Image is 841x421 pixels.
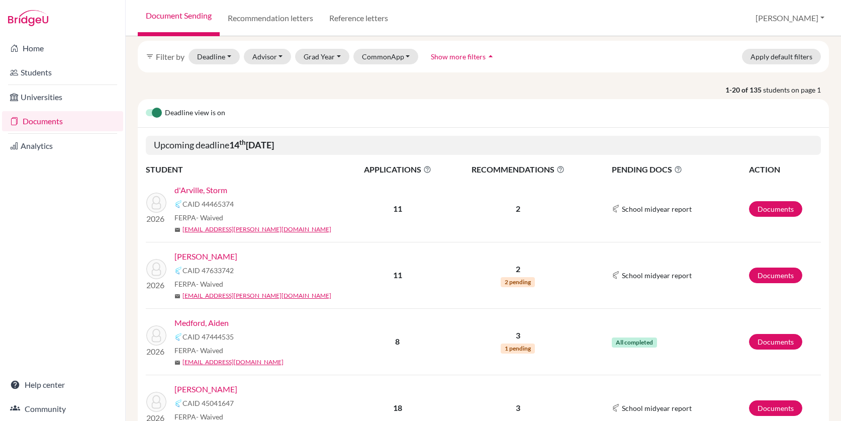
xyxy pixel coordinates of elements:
span: Deadline view is on [165,107,225,119]
p: 3 [449,402,587,414]
span: School midyear report [622,270,692,281]
span: RECOMMENDATIONS [449,163,587,176]
img: d'Arville, Storm [146,193,166,213]
span: CAID 47633742 [182,265,234,276]
span: CAID 47444535 [182,331,234,342]
span: APPLICATIONS [347,163,448,176]
p: 2 [449,203,587,215]
span: FERPA [174,345,223,356]
img: Mendez, Francisco [146,392,166,412]
a: Documents [749,400,802,416]
span: mail [174,227,180,233]
button: Advisor [244,49,292,64]
a: [EMAIL_ADDRESS][DOMAIN_NAME] [182,358,284,367]
h5: Upcoming deadline [146,136,821,155]
span: - Waived [196,280,223,288]
button: [PERSON_NAME] [751,9,829,28]
img: Common App logo [174,399,182,407]
span: CAID 45041647 [182,398,234,408]
a: Home [2,38,123,58]
i: filter_list [146,52,154,60]
a: Universities [2,87,123,107]
a: Medford, Aiden [174,317,229,329]
span: - Waived [196,346,223,355]
span: PENDING DOCS [612,163,748,176]
b: 8 [395,336,400,346]
p: 2 [449,263,587,275]
img: Common App logo [612,205,620,213]
button: Grad Year [295,49,349,64]
img: Common App logo [174,267,182,275]
span: All completed [612,338,657,348]
span: students on page 1 [763,85,829,95]
th: ACTION [749,163,821,176]
b: 11 [393,204,402,213]
span: - Waived [196,412,223,421]
span: School midyear report [622,204,692,214]
span: Show more filters [431,52,486,61]
a: Documents [749,268,802,283]
a: Documents [2,111,123,131]
a: [EMAIL_ADDRESS][PERSON_NAME][DOMAIN_NAME] [182,225,331,234]
span: mail [174,293,180,299]
a: Documents [749,334,802,350]
img: Bridge-U [8,10,48,26]
a: d'Arville, Storm [174,184,227,196]
img: Common App logo [174,200,182,208]
a: [PERSON_NAME] [174,250,237,263]
th: STUDENT [146,163,347,176]
span: Filter by [156,52,184,61]
a: Analytics [2,136,123,156]
b: 18 [393,403,402,412]
span: - Waived [196,213,223,222]
sup: th [239,138,246,146]
span: FERPA [174,212,223,223]
p: 3 [449,329,587,342]
i: arrow_drop_up [486,51,496,61]
img: Medford, Aiden [146,325,166,346]
button: Show more filtersarrow_drop_up [422,49,504,64]
a: Help center [2,375,123,395]
b: 14 [DATE] [229,139,274,150]
span: 1 pending [501,344,535,354]
p: 2026 [146,279,166,291]
a: [EMAIL_ADDRESS][PERSON_NAME][DOMAIN_NAME] [182,291,331,300]
p: 2026 [146,213,166,225]
span: mail [174,360,180,366]
button: Deadline [189,49,240,64]
span: CAID 44465374 [182,199,234,209]
button: Apply default filters [742,49,821,64]
p: 2026 [146,346,166,358]
img: Common App logo [612,404,620,412]
span: 2 pending [501,277,535,287]
strong: 1-20 of 135 [725,85,763,95]
a: Students [2,62,123,82]
a: Documents [749,201,802,217]
a: Community [2,399,123,419]
b: 11 [393,270,402,280]
button: CommonApp [353,49,419,64]
span: FERPA [174,279,223,289]
span: School midyear report [622,403,692,413]
img: Common App logo [174,333,182,341]
img: Common App logo [612,271,620,279]
a: [PERSON_NAME] [174,383,237,395]
img: Joseph, Ashton [146,259,166,279]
